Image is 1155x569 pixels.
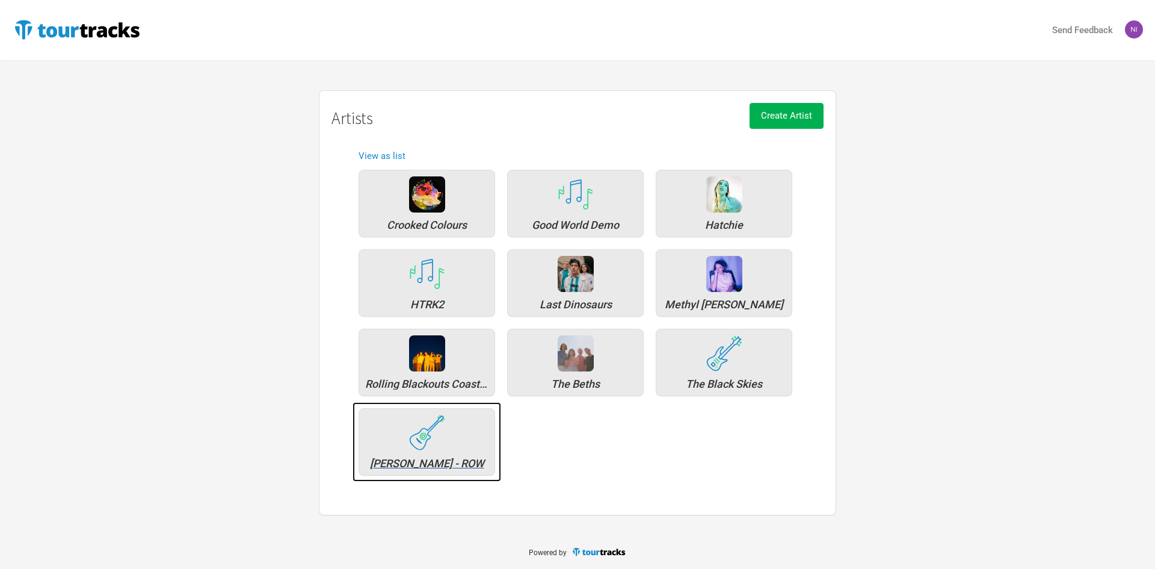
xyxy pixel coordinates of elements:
[353,323,501,402] a: Rolling Blackouts Coastal Fever
[1125,20,1143,39] img: Nicolas
[409,335,445,372] img: b165b7e1-bb41-4fd3-b611-002751d103ed-rbcf.jpg.png
[558,335,594,372] div: The Beths
[409,256,445,292] div: HTRK2
[409,176,445,213] div: Crooked Colours
[706,335,742,372] img: tourtracks_icons_FA_01_icons_rock.svg
[365,299,488,310] div: HTRK2
[706,176,742,213] div: Hatchie
[558,256,594,292] img: c0d706d6-9ee3-482e-9e4b-0e75ddb87933-41691808_10156456353871413_4087983781099601920_o.jpg.png
[706,256,742,292] img: 636a5952-f4a2-475a-8a6a-b508fc2445fa-Methyl%20Ethel%20Neon%20Cheap%20Lead%20Image%20-%20Credit%20...
[558,176,594,213] div: Good World Demo
[750,103,824,129] button: Create Artist
[409,415,445,450] img: tourtracks_icons_FA_04_icons_folk.svg
[662,220,786,231] div: Hatchie
[514,299,637,310] div: Last Dinosaurs
[409,258,445,290] img: tourtracks_icons_FA_14_icons_misc.svg
[501,164,650,243] a: Good World Demo
[706,256,742,292] div: Methyl Ethel
[650,243,798,323] a: Methyl [PERSON_NAME]
[571,547,627,557] img: TourTracks
[409,176,445,213] img: 54e6f4e6-0762-4f7b-b495-7c658f1e719d-cc.jpg.png
[359,151,405,161] a: View as list
[650,323,798,402] a: The Black Skies
[706,335,742,372] div: The Black Skies
[501,243,650,323] a: Last Dinosaurs
[12,17,142,42] img: TourTracks
[558,256,594,292] div: Last Dinosaurs
[365,379,488,390] div: Rolling Blackouts Coastal Fever
[353,243,501,323] a: HTRK2
[353,164,501,243] a: Crooked Colours
[650,164,798,243] a: Hatchie
[514,220,637,231] div: Good World Demo
[662,299,786,310] div: Methyl Ethel
[558,335,594,372] img: 402a93b5-5d65-4cda-b720-3cad9d188f1c-The%20Beths_1_Mason%20Fairey.JPG.png
[501,323,650,402] a: The Beths
[331,109,824,128] h1: Artists
[514,379,637,390] div: The Beths
[365,458,488,469] div: Xavier Rudd - ROW
[409,335,445,372] div: Rolling Blackouts Coastal Fever
[529,549,567,557] span: Powered by
[761,110,812,121] span: Create Artist
[558,179,594,210] img: tourtracks_icons_FA_14_icons_misc.svg
[409,415,445,451] div: Xavier Rudd - ROW
[365,220,488,231] div: Crooked Colours
[1052,25,1113,36] strong: Send Feedback
[353,402,501,482] a: [PERSON_NAME] - ROW
[706,176,742,213] img: b141831a-94a7-4f18-b26a-824180e2a523-Hatchie%201%20-%20Credit%20Rahnee%20Lally.jpeg.png
[662,379,786,390] div: The Black Skies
